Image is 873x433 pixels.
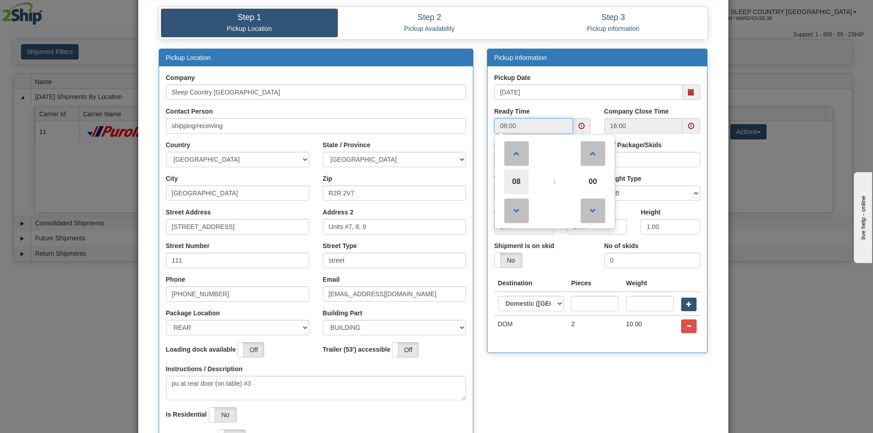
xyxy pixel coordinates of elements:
[852,170,872,263] iframe: chat widget
[494,54,547,61] a: Pickup Information
[168,25,331,33] p: Pickup Location
[166,140,191,149] label: Country
[494,241,554,250] label: Shipment is on skid
[536,169,572,194] td: :
[166,174,178,183] label: City
[521,9,706,37] a: Step 3 Pickup information
[166,241,210,250] label: Street Number
[166,309,220,318] label: Package Location
[323,140,371,149] label: State / Province
[528,25,699,33] p: Pickup information
[209,408,236,422] label: No
[238,343,264,357] label: Off
[345,25,514,33] p: Pickup Availability
[567,275,622,292] th: Pieces
[323,275,340,284] label: Email
[166,54,211,61] a: Pickup Location
[166,73,195,82] label: Company
[579,194,606,227] a: Decrement Minute
[604,140,662,149] label: # of Package/Skids
[503,194,530,227] a: Decrement Hour
[503,137,530,169] a: Increment Hour
[567,315,622,337] td: 2
[622,275,678,292] th: Weight
[7,8,84,15] div: live help - online
[528,13,699,22] h4: Step 3
[323,309,362,318] label: Building Part
[166,410,207,419] label: Is Residential
[581,169,605,194] span: Pick Minute
[604,107,669,116] label: Company Close Time
[323,345,391,354] label: Trailer (53') accessible
[494,315,568,337] td: DOM
[641,208,661,217] label: Height
[504,169,529,194] span: Pick Hour
[579,137,606,169] a: Increment Minute
[604,174,642,183] label: Weight Type
[323,241,357,250] label: Street Type
[161,9,338,37] a: Step 1 Pickup Location
[494,73,531,82] label: Pickup Date
[494,275,568,292] th: Destination
[495,253,522,268] label: No
[166,208,211,217] label: Street Address
[338,9,521,37] a: Step 2 Pickup Availability
[166,275,186,284] label: Phone
[166,345,236,354] label: Loading dock available
[166,107,213,116] label: Contact Person
[494,107,530,116] label: Ready Time
[392,343,418,357] label: Off
[323,208,354,217] label: Address 2
[168,13,331,22] h4: Step 1
[323,174,332,183] label: Zip
[622,315,678,337] td: 10.00
[166,364,243,373] label: Instructions / Description
[345,13,514,22] h4: Step 2
[604,241,638,250] label: No of skids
